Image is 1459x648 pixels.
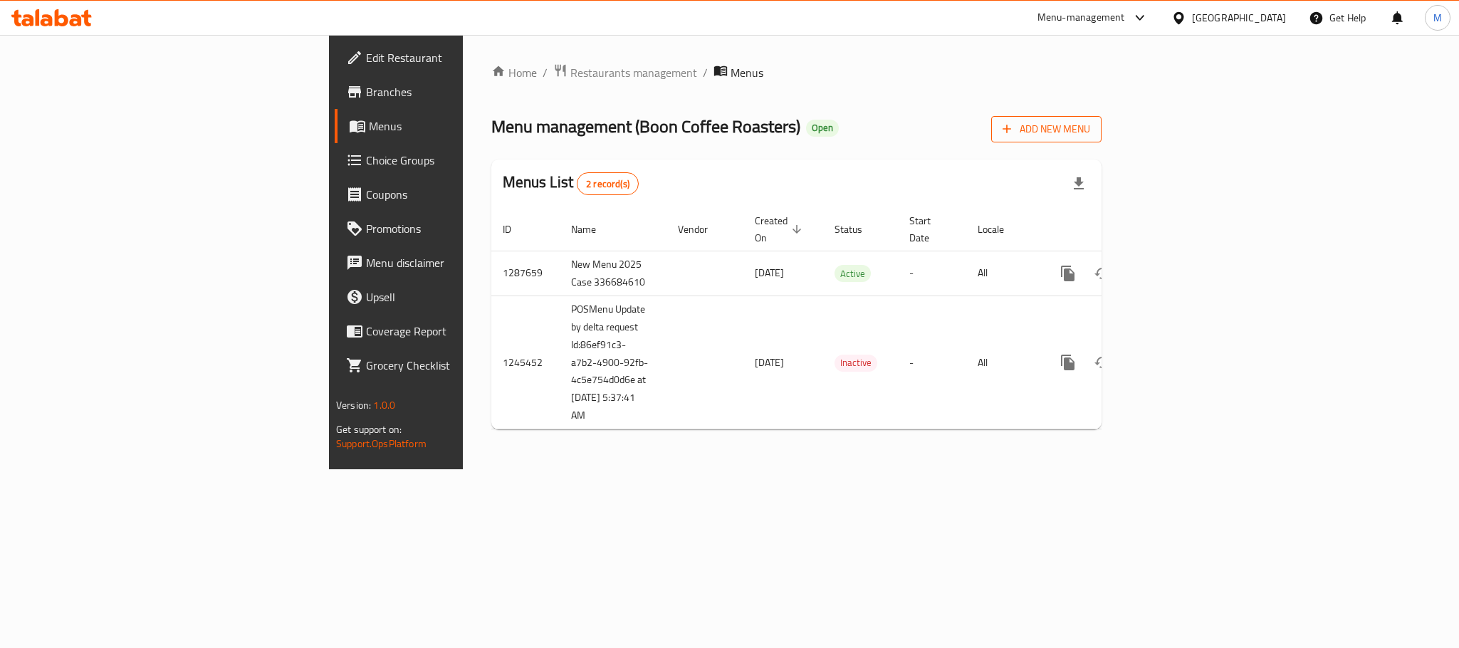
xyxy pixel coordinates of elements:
[366,323,561,340] span: Coverage Report
[366,152,561,169] span: Choice Groups
[336,420,402,439] span: Get support on:
[966,251,1040,296] td: All
[835,265,871,282] div: Active
[335,109,572,143] a: Menus
[978,221,1023,238] span: Locale
[366,220,561,237] span: Promotions
[335,41,572,75] a: Edit Restaurant
[336,434,427,453] a: Support.OpsPlatform
[335,177,572,211] a: Coupons
[898,296,966,429] td: -
[366,254,561,271] span: Menu disclaimer
[835,355,877,372] div: Inactive
[806,122,839,134] span: Open
[1037,9,1125,26] div: Menu-management
[703,64,708,81] li: /
[335,280,572,314] a: Upsell
[491,63,1102,82] nav: breadcrumb
[366,357,561,374] span: Grocery Checklist
[1051,345,1085,380] button: more
[1040,208,1199,251] th: Actions
[991,116,1102,142] button: Add New Menu
[491,110,800,142] span: Menu management ( Boon Coffee Roasters )
[335,211,572,246] a: Promotions
[503,221,530,238] span: ID
[577,177,638,191] span: 2 record(s)
[1062,167,1096,201] div: Export file
[1085,345,1119,380] button: Change Status
[366,186,561,203] span: Coupons
[1192,10,1286,26] div: [GEOGRAPHIC_DATA]
[560,251,666,296] td: New Menu 2025 Case 336684610
[366,49,561,66] span: Edit Restaurant
[491,208,1199,430] table: enhanced table
[577,172,639,195] div: Total records count
[369,117,561,135] span: Menus
[966,296,1040,429] td: All
[335,348,572,382] a: Grocery Checklist
[366,288,561,305] span: Upsell
[898,251,966,296] td: -
[1085,256,1119,291] button: Change Status
[560,296,666,429] td: POSMenu Update by delta request Id:86ef91c3-a7b2-4900-92fb-4c5e754d0d6e at [DATE] 5:37:41 AM
[755,263,784,282] span: [DATE]
[366,83,561,100] span: Branches
[570,64,697,81] span: Restaurants management
[1003,120,1090,138] span: Add New Menu
[1051,256,1085,291] button: more
[755,212,806,246] span: Created On
[731,64,763,81] span: Menus
[806,120,839,137] div: Open
[335,75,572,109] a: Branches
[335,314,572,348] a: Coverage Report
[835,221,881,238] span: Status
[335,246,572,280] a: Menu disclaimer
[1433,10,1442,26] span: M
[553,63,697,82] a: Restaurants management
[373,396,395,414] span: 1.0.0
[336,396,371,414] span: Version:
[678,221,726,238] span: Vendor
[755,353,784,372] span: [DATE]
[335,143,572,177] a: Choice Groups
[909,212,949,246] span: Start Date
[835,355,877,371] span: Inactive
[503,172,639,195] h2: Menus List
[571,221,615,238] span: Name
[835,266,871,282] span: Active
